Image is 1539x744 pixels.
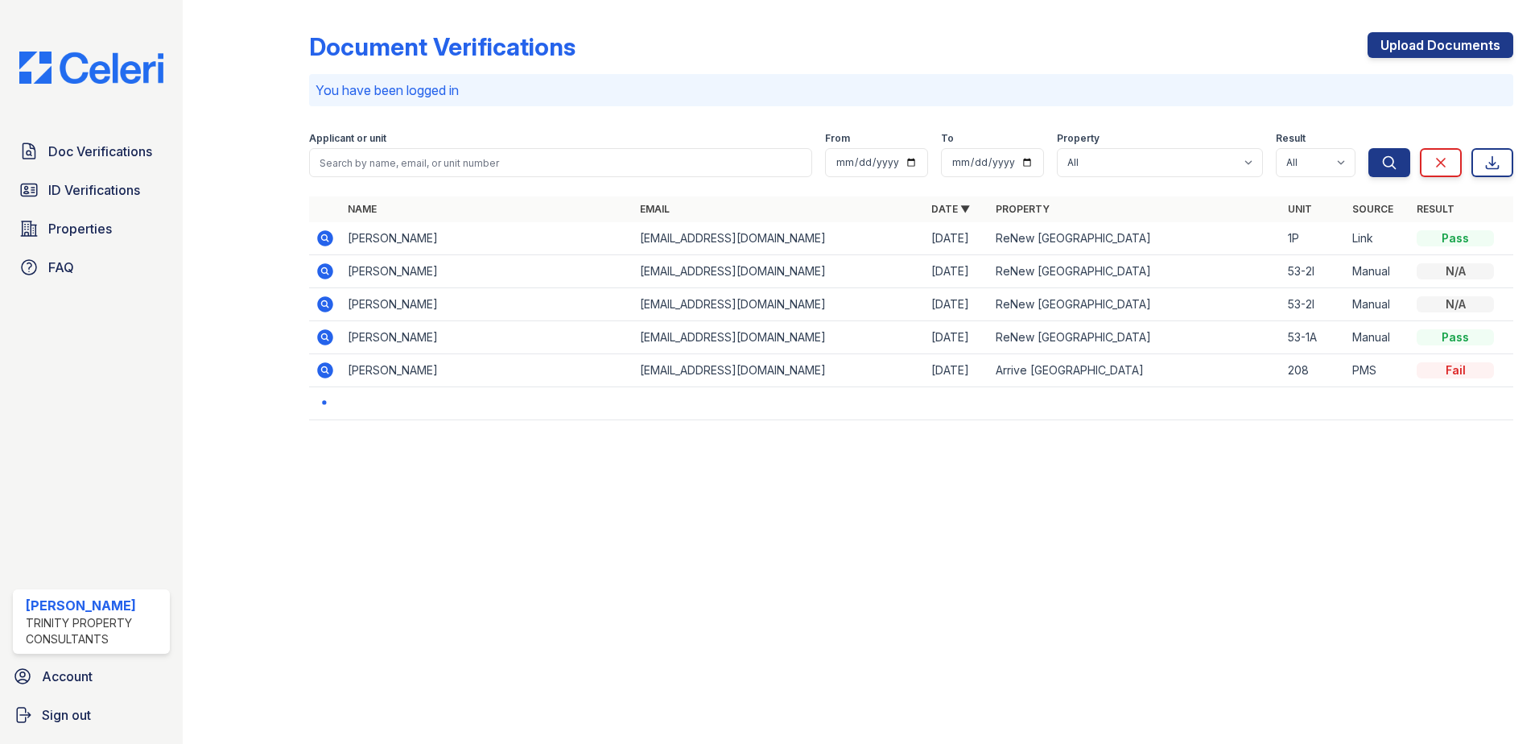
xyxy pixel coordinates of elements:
[1346,255,1410,288] td: Manual
[348,203,377,215] a: Name
[1417,296,1494,312] div: N/A
[1352,203,1393,215] a: Source
[1417,203,1454,215] a: Result
[633,222,926,255] td: [EMAIL_ADDRESS][DOMAIN_NAME]
[1057,132,1100,145] label: Property
[941,132,954,145] label: To
[633,354,926,387] td: [EMAIL_ADDRESS][DOMAIN_NAME]
[931,203,970,215] a: Date ▼
[48,142,152,161] span: Doc Verifications
[1417,329,1494,345] div: Pass
[633,288,926,321] td: [EMAIL_ADDRESS][DOMAIN_NAME]
[1417,362,1494,378] div: Fail
[989,354,1281,387] td: Arrive [GEOGRAPHIC_DATA]
[1281,255,1346,288] td: 53-2I
[341,255,633,288] td: [PERSON_NAME]
[633,255,926,288] td: [EMAIL_ADDRESS][DOMAIN_NAME]
[48,258,74,277] span: FAQ
[1346,222,1410,255] td: Link
[1281,222,1346,255] td: 1P
[1281,288,1346,321] td: 53-2I
[1281,354,1346,387] td: 208
[26,615,163,647] div: Trinity Property Consultants
[925,288,989,321] td: [DATE]
[26,596,163,615] div: [PERSON_NAME]
[6,660,176,692] a: Account
[1417,230,1494,246] div: Pass
[341,354,633,387] td: [PERSON_NAME]
[989,222,1281,255] td: ReNew [GEOGRAPHIC_DATA]
[1346,354,1410,387] td: PMS
[989,255,1281,288] td: ReNew [GEOGRAPHIC_DATA]
[1281,321,1346,354] td: 53-1A
[42,705,91,725] span: Sign out
[13,213,170,245] a: Properties
[13,251,170,283] a: FAQ
[13,135,170,167] a: Doc Verifications
[1346,288,1410,321] td: Manual
[42,667,93,686] span: Account
[6,699,176,731] a: Sign out
[316,81,1507,100] p: You have been logged in
[48,180,140,200] span: ID Verifications
[925,354,989,387] td: [DATE]
[1417,263,1494,279] div: N/A
[341,321,633,354] td: [PERSON_NAME]
[989,321,1281,354] td: ReNew [GEOGRAPHIC_DATA]
[1346,321,1410,354] td: Manual
[925,222,989,255] td: [DATE]
[341,288,633,321] td: [PERSON_NAME]
[341,222,633,255] td: [PERSON_NAME]
[825,132,850,145] label: From
[1288,203,1312,215] a: Unit
[1276,132,1306,145] label: Result
[996,203,1050,215] a: Property
[309,148,812,177] input: Search by name, email, or unit number
[6,52,176,84] img: CE_Logo_Blue-a8612792a0a2168367f1c8372b55b34899dd931a85d93a1a3d3e32e68fde9ad4.png
[633,321,926,354] td: [EMAIL_ADDRESS][DOMAIN_NAME]
[925,321,989,354] td: [DATE]
[640,203,670,215] a: Email
[309,32,576,61] div: Document Verifications
[48,219,112,238] span: Properties
[13,174,170,206] a: ID Verifications
[309,132,386,145] label: Applicant or unit
[989,288,1281,321] td: ReNew [GEOGRAPHIC_DATA]
[1368,32,1513,58] a: Upload Documents
[925,255,989,288] td: [DATE]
